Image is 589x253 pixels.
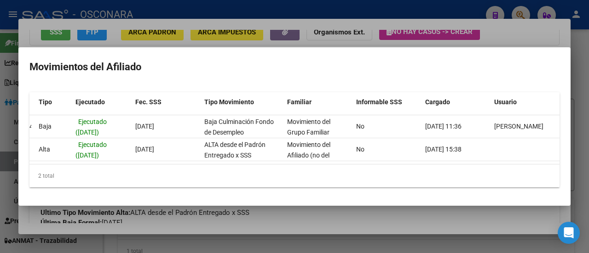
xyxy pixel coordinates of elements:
span: Ejecutado ([DATE]) [75,118,107,136]
datatable-header-cell: Informable SSS [352,92,422,112]
span: Informable SSS [356,98,402,106]
span: Ejecutado [75,98,105,106]
span: [DATE] 15:38 [425,146,462,153]
span: [PERSON_NAME] [494,123,543,130]
datatable-header-cell: Familiar [283,92,352,112]
span: [DATE] [135,146,154,153]
span: [DATE] [135,123,154,130]
span: Cargado [425,98,450,106]
div: 2 total [29,164,560,187]
span: [DATE] 11:36 [425,123,462,130]
span: ALTA desde el Padrón Entregado x SSS [204,141,266,159]
span: No [356,123,364,130]
span: Movimiento del Grupo Familiar [287,118,330,136]
span: Ejecutado ([DATE]) [75,141,107,159]
datatable-header-cell: Ejecutado [72,92,132,112]
div: Open Intercom Messenger [558,222,580,244]
span: No [356,146,364,153]
span: Baja Culminación Fondo de Desempleo [204,118,274,136]
span: Tipo [39,98,52,106]
datatable-header-cell: Tipo Movimiento [201,92,283,112]
span: Tipo Movimiento [204,98,254,106]
span: Movimiento del Afiliado (no del grupo) [287,141,330,169]
datatable-header-cell: Usuario [491,92,560,112]
span: Familiar [287,98,312,106]
h2: Movimientos del Afiliado [29,58,560,76]
span: Baja [39,123,52,130]
span: Fec. SSS [135,98,162,106]
datatable-header-cell: Tipo [35,92,72,112]
datatable-header-cell: Cargado [422,92,491,112]
span: Usuario [494,98,517,106]
span: Alta [39,146,50,153]
datatable-header-cell: Fec. SSS [132,92,201,112]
